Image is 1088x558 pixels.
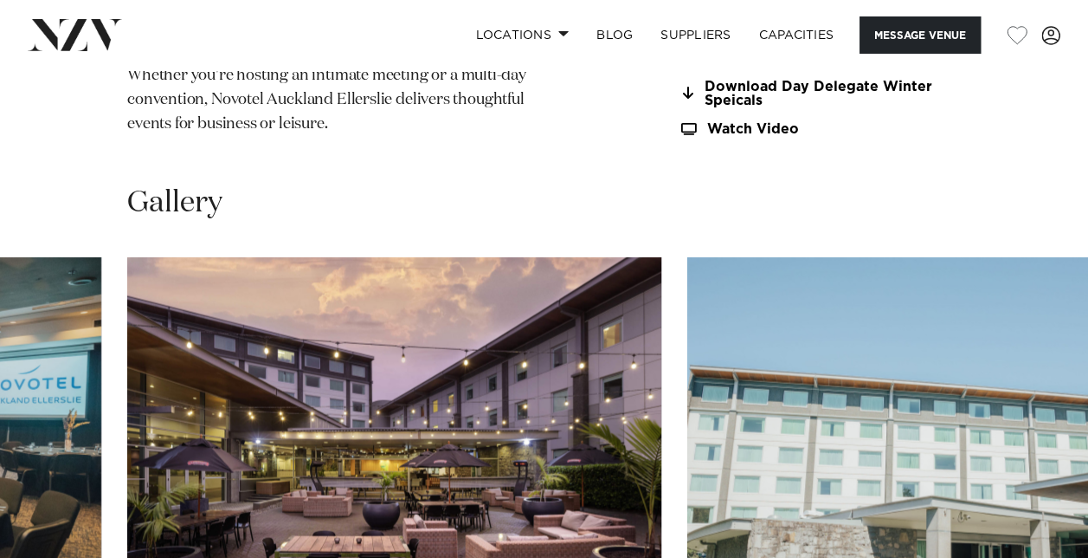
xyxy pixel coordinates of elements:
h2: Gallery [127,184,222,223]
a: BLOG [583,16,647,54]
a: Locations [461,16,583,54]
a: Download Day Delegate Winter Speicals [679,80,961,109]
a: SUPPLIERS [647,16,744,54]
button: Message Venue [859,16,981,54]
a: Watch Video [679,122,961,137]
a: Capacities [745,16,848,54]
img: nzv-logo.png [28,19,122,50]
